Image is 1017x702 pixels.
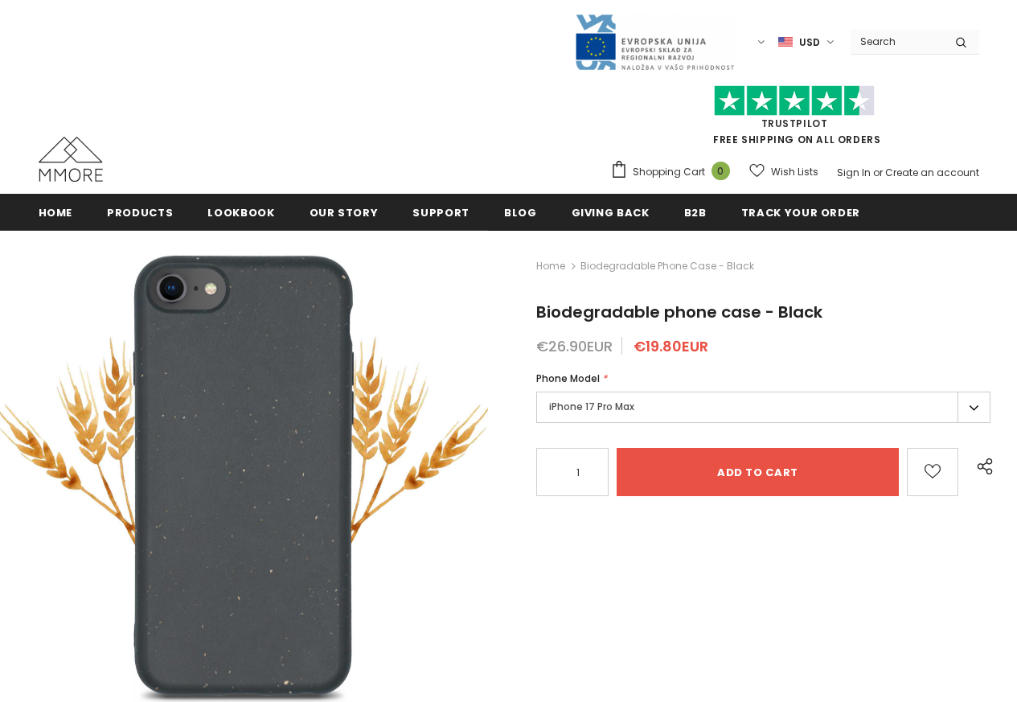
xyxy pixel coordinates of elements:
[799,35,820,51] span: USD
[412,205,470,220] span: support
[771,164,818,180] span: Wish Lists
[580,257,754,276] span: Biodegradable phone case - Black
[684,194,707,230] a: B2B
[778,35,793,49] img: USD
[412,194,470,230] a: support
[504,194,537,230] a: Blog
[574,13,735,72] img: Javni Razpis
[885,166,979,179] a: Create an account
[633,164,705,180] span: Shopping Cart
[851,30,943,53] input: Search Site
[310,205,379,220] span: Our Story
[39,194,73,230] a: Home
[741,194,860,230] a: Track your order
[310,194,379,230] a: Our Story
[610,92,979,146] span: FREE SHIPPING ON ALL ORDERS
[39,205,73,220] span: Home
[572,205,650,220] span: Giving back
[634,336,708,356] span: €19.80EUR
[572,194,650,230] a: Giving back
[684,205,707,220] span: B2B
[207,194,274,230] a: Lookbook
[504,205,537,220] span: Blog
[39,137,103,182] img: MMORE Cases
[714,85,875,117] img: Trust Pilot Stars
[107,205,173,220] span: Products
[610,160,738,184] a: Shopping Cart 0
[837,166,871,179] a: Sign In
[741,205,860,220] span: Track your order
[536,372,600,385] span: Phone Model
[107,194,173,230] a: Products
[711,162,730,180] span: 0
[749,158,818,186] a: Wish Lists
[536,301,822,323] span: Biodegradable phone case - Black
[617,448,899,496] input: Add to cart
[536,336,613,356] span: €26.90EUR
[761,117,828,130] a: Trustpilot
[873,166,883,179] span: or
[536,392,990,423] label: iPhone 17 Pro Max
[536,257,565,276] a: Home
[207,205,274,220] span: Lookbook
[574,35,735,48] a: Javni Razpis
